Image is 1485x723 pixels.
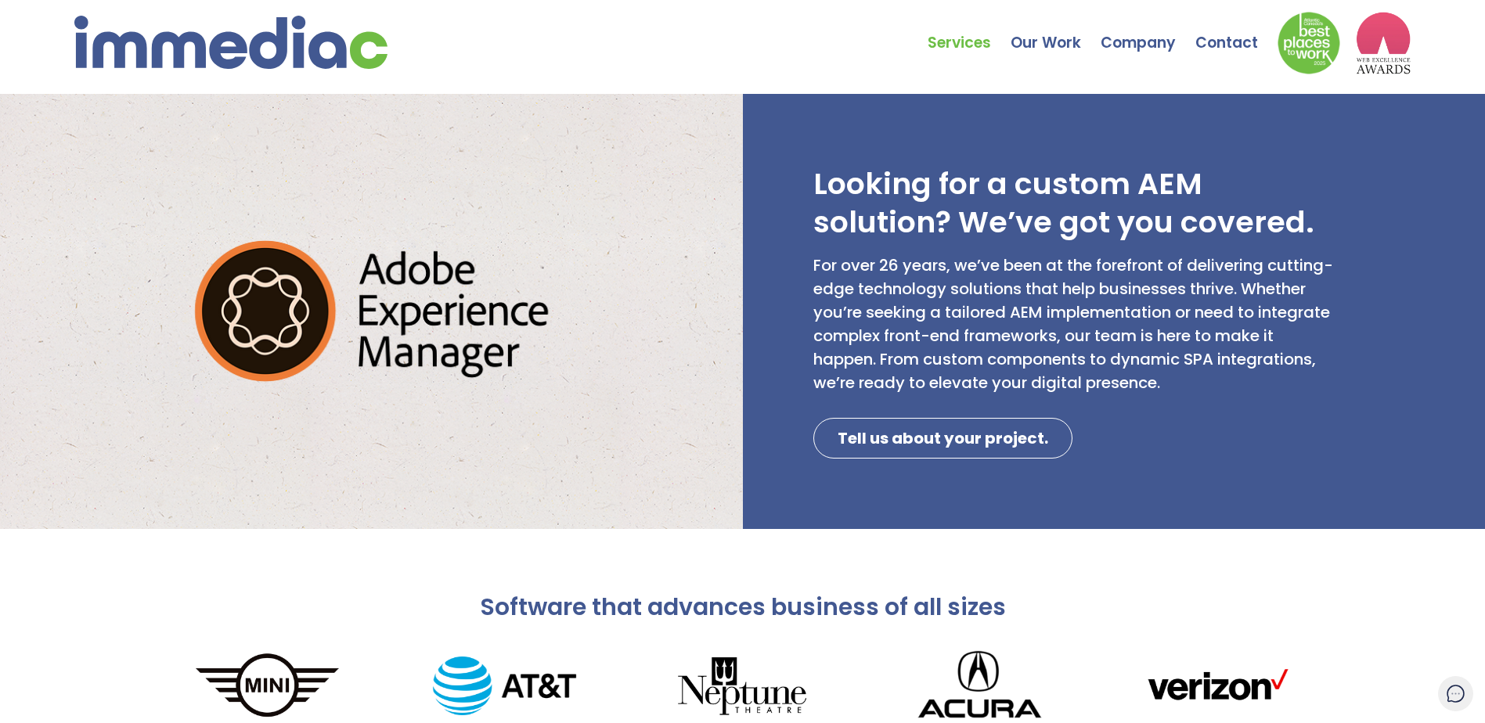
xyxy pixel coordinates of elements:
[1101,4,1195,59] a: Company
[386,656,623,715] img: AT%26T_logo.png
[813,418,1072,459] a: Tell us about your project.
[480,590,1006,624] span: Software that advances business of all sizes
[928,4,1011,59] a: Services
[1011,4,1101,59] a: Our Work
[1278,12,1340,74] img: Down
[813,164,1337,242] h2: Looking for a custom AEM solution? We’ve got you covered.
[1356,12,1411,74] img: logo2_wea_nobg.webp
[74,16,387,69] img: immediac
[1098,660,1335,711] img: verizonLogo.png
[813,254,1337,394] p: For over 26 years, we’ve been at the forefront of delivering cutting-edge technology solutions th...
[1195,4,1278,59] a: Contact
[149,650,386,722] img: MINI_logo.png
